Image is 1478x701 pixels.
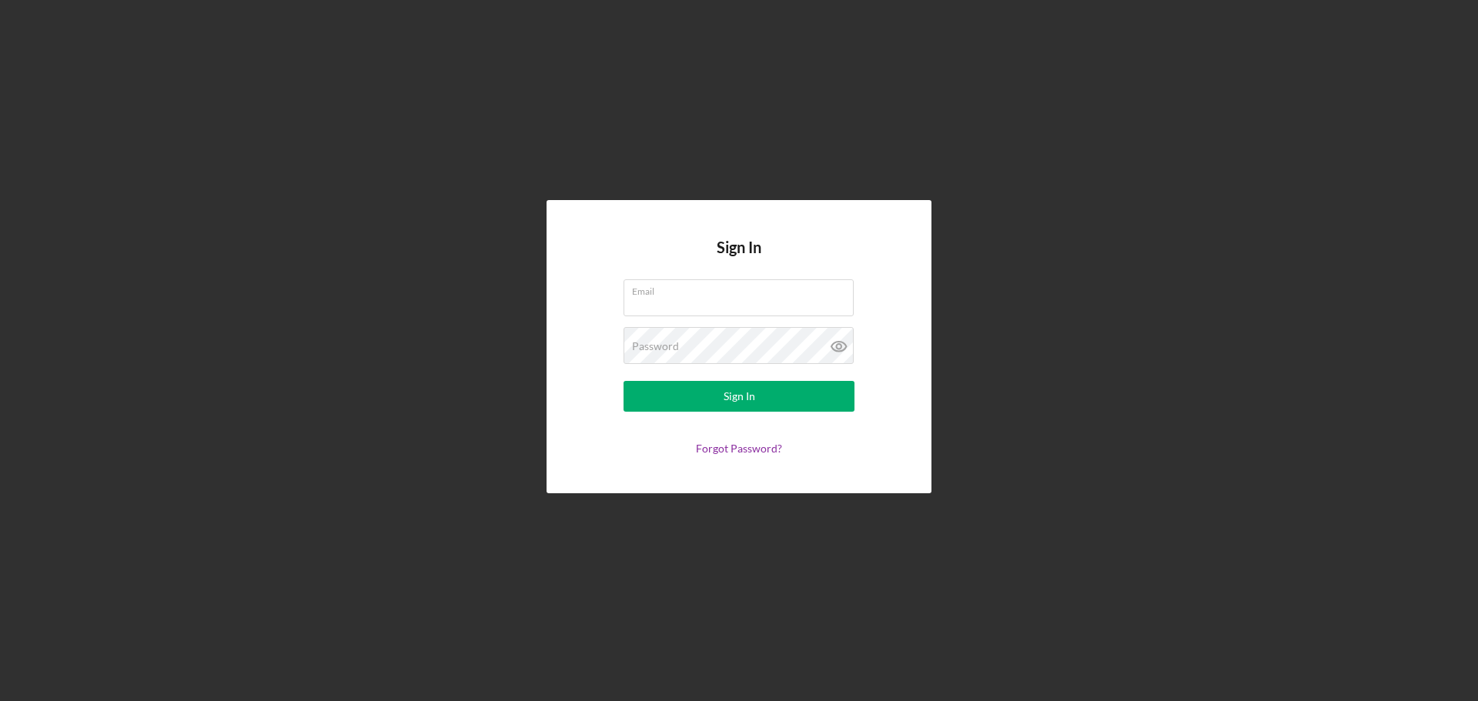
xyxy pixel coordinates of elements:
[632,280,854,297] label: Email
[696,442,782,455] a: Forgot Password?
[724,381,755,412] div: Sign In
[624,381,854,412] button: Sign In
[632,340,679,352] label: Password
[717,239,761,279] h4: Sign In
